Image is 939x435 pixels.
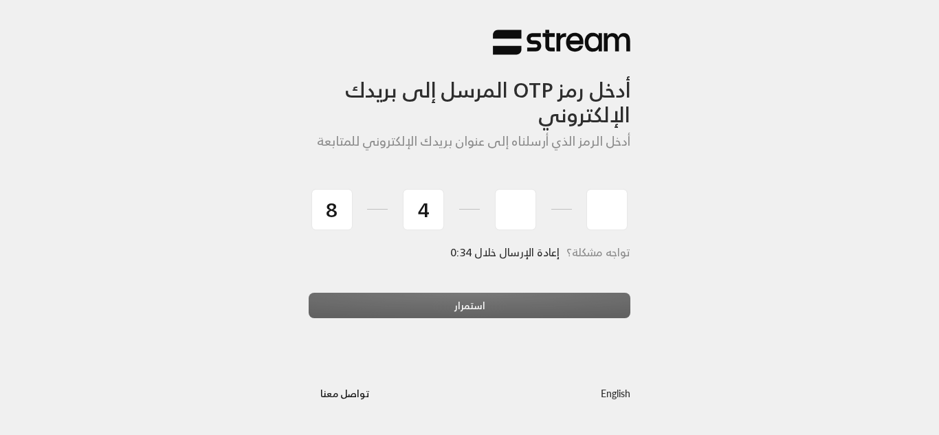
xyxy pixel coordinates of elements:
a: English [601,381,630,406]
span: تواجه مشكلة؟ [566,243,630,262]
button: تواصل معنا [309,381,381,406]
img: Stream Logo [493,29,630,56]
a: تواصل معنا [309,385,381,402]
h5: أدخل الرمز الذي أرسلناه إلى عنوان بريدك الإلكتروني للمتابعة [309,134,630,149]
h3: أدخل رمز OTP المرسل إلى بريدك الإلكتروني [309,56,630,128]
span: إعادة الإرسال خلال 0:34 [451,243,560,262]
